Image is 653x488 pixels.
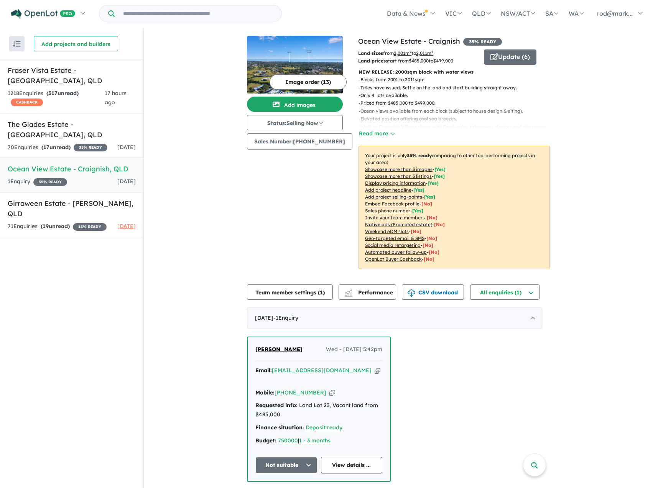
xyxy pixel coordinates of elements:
[8,65,136,86] h5: Fraser Vista Estate - [GEOGRAPHIC_DATA] , QLD
[359,107,556,115] p: - Ocean views available from each block (subject to house design & siting).
[8,198,136,219] h5: Girraween Estate - [PERSON_NAME] , QLD
[365,194,422,200] u: Add project selling-points
[11,99,43,106] span: CASHBACK
[34,36,118,51] button: Add projects and builders
[597,10,633,17] span: rod@mark...
[8,222,107,231] div: 71 Enquir ies
[434,173,445,179] span: [ Yes ]
[394,50,411,56] u: 2,001 m
[434,222,445,227] span: [No]
[358,58,386,64] b: Land prices
[365,166,433,172] u: Showcase more than 3 images
[299,437,331,444] a: 1 - 3 months
[48,90,58,97] span: 317
[484,49,536,65] button: Update (6)
[365,222,432,227] u: Native ads (Promoted estate)
[117,178,136,185] span: [DATE]
[359,99,556,107] p: - Priced from $485,000 to $499,000.
[365,201,419,207] u: Embed Facebook profile
[433,58,453,64] u: $ 499,000
[359,84,556,92] p: - Titles have issued. Settle on the land and start building straight away.
[358,49,478,57] p: from
[410,50,411,54] sup: 2
[13,41,21,47] img: sort.svg
[329,389,335,397] button: Copy
[255,389,275,396] strong: Mobile:
[359,76,556,84] p: - Blocks from 2001 to 2011sqm.
[411,228,421,234] span: [No]
[247,36,343,94] img: Ocean View Estate - Craignish
[43,223,49,230] span: 19
[416,50,433,56] u: 2,011 m
[421,201,432,207] span: [ No ]
[255,457,317,473] button: Not suitable
[375,366,380,375] button: Copy
[306,424,342,431] a: Deposit ready
[365,242,421,248] u: Social media retargeting
[407,153,432,158] b: 35 % ready
[359,115,556,123] p: - Elevated position offering cool sea breezes.
[255,424,304,431] strong: Finance situation:
[359,123,556,131] p: - Walk to Craignish Village shops with Foodworks, takeaway, doctors and pharmacy.
[8,89,105,107] div: 1218 Enquir ies
[365,180,426,186] u: Display pricing information
[247,307,542,329] div: [DATE]
[412,208,423,214] span: [ Yes ]
[105,90,127,106] span: 17 hours ago
[365,208,410,214] u: Sales phone number
[426,235,437,241] span: [No]
[431,50,433,54] sup: 2
[272,367,372,374] a: [EMAIL_ADDRESS][DOMAIN_NAME]
[255,437,276,444] strong: Budget:
[117,223,136,230] span: [DATE]
[247,133,352,150] button: Sales Number:[PHONE_NUMBER]
[358,50,383,56] b: Land sizes
[413,187,424,193] span: [ Yes ]
[365,235,424,241] u: Geo-targeted email & SMS
[365,249,427,255] u: Automated buyer follow-up
[345,292,352,297] img: bar-chart.svg
[321,457,383,473] a: View details ...
[424,194,435,200] span: [ Yes ]
[41,223,70,230] strong: ( unread)
[409,58,429,64] u: $ 485,000
[429,249,439,255] span: [No]
[365,215,425,220] u: Invite your team members
[255,402,298,409] strong: Requested info:
[74,144,107,151] span: 35 % READY
[73,223,107,231] span: 15 % READY
[278,437,298,444] a: 750000
[402,284,464,300] button: CSV download
[116,5,280,22] input: Try estate name, suburb, builder or developer
[408,289,415,297] img: download icon
[358,57,478,65] p: start from
[424,256,434,262] span: [No]
[33,178,67,186] span: 35 % READY
[411,50,433,56] span: to
[365,256,422,262] u: OpenLot Buyer Cashback
[346,289,393,296] span: Performance
[275,389,326,396] a: [PHONE_NUMBER]
[8,164,136,174] h5: Ocean View Estate - Craignish , QLD
[43,144,49,151] span: 17
[273,314,298,321] span: - 1 Enquir y
[358,37,460,46] a: Ocean View Estate - Craignish
[46,90,79,97] strong: ( unread)
[470,284,540,300] button: All enquiries (1)
[427,215,438,220] span: [ No ]
[359,146,550,269] p: Your project is only comparing to other top-performing projects in your area: - - - - - - - - - -...
[255,401,382,419] div: Land Lot 23, Vacant land from $485,000
[255,345,303,354] a: [PERSON_NAME]
[247,284,333,300] button: Team member settings (1)
[365,173,432,179] u: Showcase more than 3 listings
[359,68,550,76] p: NEW RELEASE: 2000sqm block with water views
[255,436,382,445] div: |
[434,166,446,172] span: [ Yes ]
[8,119,136,140] h5: The Glades Estate - [GEOGRAPHIC_DATA] , QLD
[423,242,433,248] span: [No]
[463,38,502,46] span: 35 % READY
[429,58,453,64] span: to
